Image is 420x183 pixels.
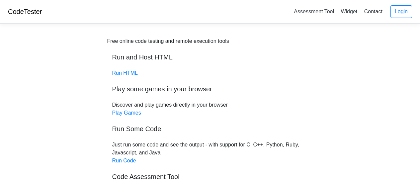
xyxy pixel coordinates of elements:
[338,6,360,17] a: Widget
[362,6,385,17] a: Contact
[112,85,308,93] h5: Play some games in your browser
[291,6,337,17] a: Assessment Tool
[390,5,412,18] a: Login
[112,158,136,163] a: Run Code
[112,110,141,116] a: Play Games
[112,173,308,181] h5: Code Assessment Tool
[112,70,138,76] a: Run HTML
[107,37,229,45] div: Free online code testing and remote execution tools
[112,53,308,61] h5: Run and Host HTML
[8,8,42,15] a: CodeTester
[112,125,308,133] h5: Run Some Code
